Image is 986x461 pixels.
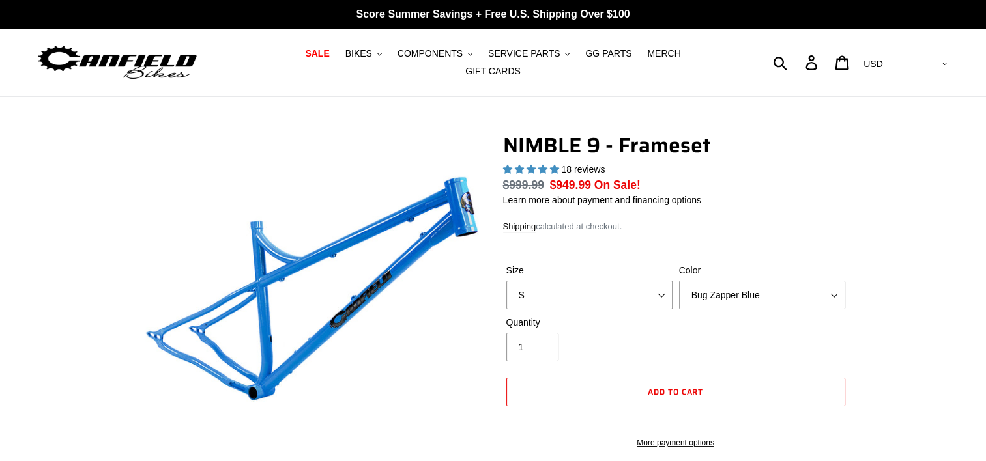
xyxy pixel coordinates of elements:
[345,48,372,59] span: BIKES
[594,176,641,193] span: On Sale!
[391,45,479,63] button: COMPONENTS
[482,45,576,63] button: SERVICE PARTS
[339,45,388,63] button: BIKES
[579,45,638,63] a: GG PARTS
[780,48,813,77] input: Search
[641,45,687,63] a: MERCH
[503,220,848,233] div: calculated at checkout.
[36,42,199,83] img: Canfield Bikes
[503,178,544,191] s: $999.99
[398,48,463,59] span: COMPONENTS
[305,48,329,59] span: SALE
[561,164,605,175] span: 18 reviews
[647,48,680,59] span: MERCH
[506,437,845,449] a: More payment options
[506,316,673,329] label: Quantity
[503,133,848,158] h1: NIMBLE 9 - Frameset
[488,48,560,59] span: SERVICE PARTS
[298,45,336,63] a: SALE
[503,164,562,175] span: 4.89 stars
[648,385,704,398] span: Add to cart
[503,221,536,232] a: Shipping
[459,63,527,80] a: GIFT CARDS
[506,264,673,277] label: Size
[503,195,701,205] a: Learn more about payment and financing options
[465,66,521,77] span: GIFT CARDS
[506,378,845,406] button: Add to cart
[679,264,845,277] label: Color
[585,48,631,59] span: GG PARTS
[550,178,591,191] span: $949.99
